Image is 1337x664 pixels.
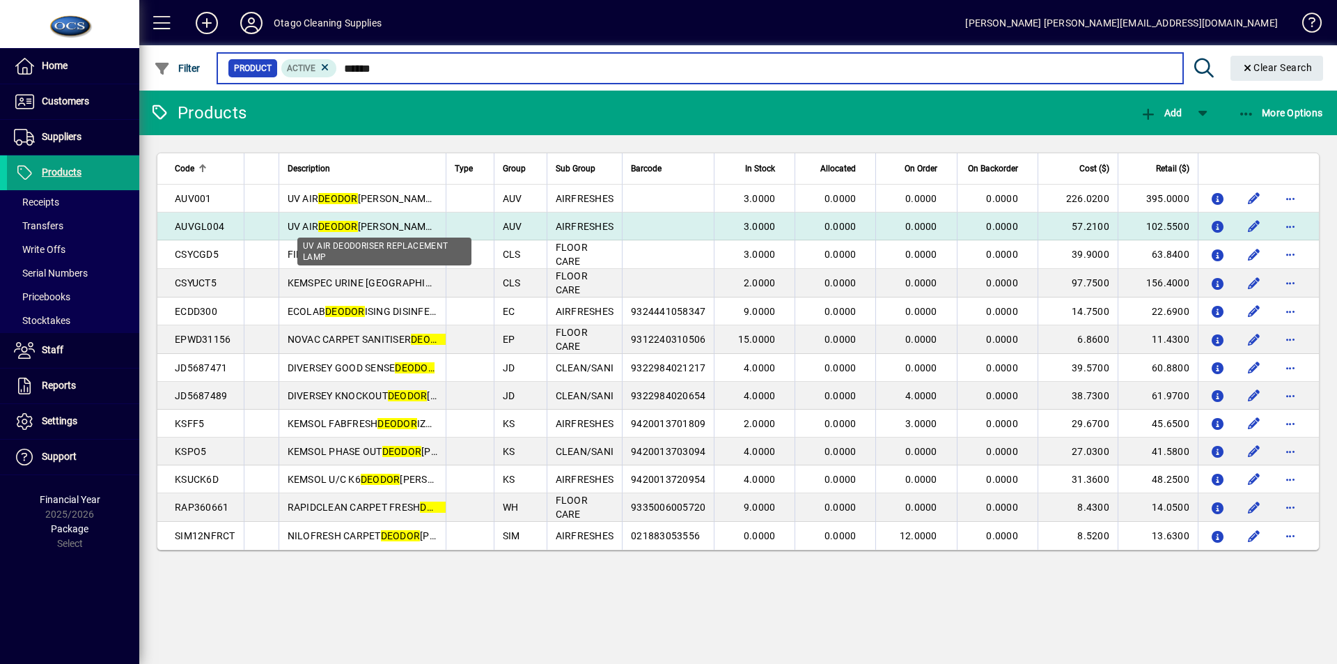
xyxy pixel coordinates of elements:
[905,193,937,204] span: 0.0000
[229,10,274,36] button: Profile
[824,446,857,457] span: 0.0000
[1038,493,1118,522] td: 8.4300
[281,59,337,77] mat-chip: Activation Status: Active
[288,418,473,429] span: KEMSOL FABFRESH IZER (HK09)
[1038,298,1118,325] td: 14.7500
[905,161,937,176] span: On Order
[503,277,521,288] span: CLS
[556,474,614,485] span: AIRFRESHES
[1038,382,1118,410] td: 38.7300
[297,238,471,265] div: UV AIR DEODORISER REPLACEMENT LAMP
[631,161,662,176] span: Barcode
[1235,100,1327,125] button: More Options
[1279,525,1301,547] button: More options
[1243,328,1265,350] button: Edit
[7,369,139,403] a: Reports
[175,446,206,457] span: KSPO5
[804,161,868,176] div: Allocated
[1279,328,1301,350] button: More options
[1118,465,1198,493] td: 48.2500
[42,167,81,178] span: Products
[905,334,937,345] span: 0.0000
[631,362,705,373] span: 9322984021217
[503,530,520,541] span: SIM
[905,249,937,260] span: 0.0000
[556,362,614,373] span: CLEAN/SANI
[503,418,515,429] span: KS
[744,249,776,260] span: 3.0000
[175,362,227,373] span: JD5687471
[1279,412,1301,435] button: More options
[288,306,461,317] span: ECOLAB ISING DISINFECTANT
[744,277,776,288] span: 2.0000
[1118,298,1198,325] td: 22.6900
[175,221,224,232] span: AUVGL004
[1230,56,1324,81] button: Clear
[288,161,437,176] div: Description
[556,530,614,541] span: AIRFRESHES
[744,390,776,401] span: 4.0000
[7,120,139,155] a: Suppliers
[503,446,515,457] span: KS
[905,390,937,401] span: 4.0000
[556,242,588,267] span: FLOOR CARE
[1118,185,1198,213] td: 395.0000
[1243,468,1265,491] button: Edit
[503,474,515,485] span: KS
[150,102,247,124] div: Products
[1156,161,1189,176] span: Retail ($)
[824,474,857,485] span: 0.0000
[986,334,1018,345] span: 0.0000
[1242,62,1313,73] span: Clear Search
[824,221,857,232] span: 0.0000
[175,277,217,288] span: CSYUCT5
[150,56,204,81] button: Filter
[556,193,614,204] span: AIRFRESHES
[631,502,705,513] span: 9335006005720
[7,261,139,285] a: Serial Numbers
[1279,440,1301,463] button: More options
[631,334,705,345] span: 9312240310506
[1038,465,1118,493] td: 31.3600
[1140,107,1182,118] span: Add
[7,214,139,238] a: Transfers
[1038,354,1118,382] td: 39.5700
[824,530,857,541] span: 0.0000
[900,530,937,541] span: 12.0000
[288,334,527,345] span: NOVAC CARPET SANITISER [PERSON_NAME]
[824,362,857,373] span: 0.0000
[744,362,776,373] span: 4.0000
[361,474,400,485] em: DEODOR
[503,161,526,176] span: Group
[287,63,315,73] span: Active
[556,161,614,176] div: Sub Group
[986,277,1018,288] span: 0.0000
[723,161,788,176] div: In Stock
[455,161,485,176] div: Type
[824,334,857,345] span: 0.0000
[1038,410,1118,438] td: 29.6700
[14,268,88,279] span: Serial Numbers
[14,196,59,208] span: Receipts
[288,362,512,373] span: DIVERSEY GOOD SENSE [PERSON_NAME]
[744,306,776,317] span: 9.0000
[631,446,705,457] span: 9420013703094
[1118,325,1198,354] td: 11.4300
[420,502,460,513] em: DEODOR
[1038,240,1118,269] td: 39.9000
[42,131,81,142] span: Suppliers
[1118,213,1198,240] td: 102.5500
[968,161,1018,176] span: On Backorder
[1118,493,1198,522] td: 14.0500
[824,502,857,513] span: 0.0000
[503,161,538,176] div: Group
[986,474,1018,485] span: 0.0000
[905,474,937,485] span: 0.0000
[325,306,365,317] em: DEODOR
[738,334,776,345] span: 15.0000
[1038,325,1118,354] td: 6.8600
[986,502,1018,513] span: 0.0000
[1279,215,1301,238] button: More options
[42,95,89,107] span: Customers
[1079,161,1109,176] span: Cost ($)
